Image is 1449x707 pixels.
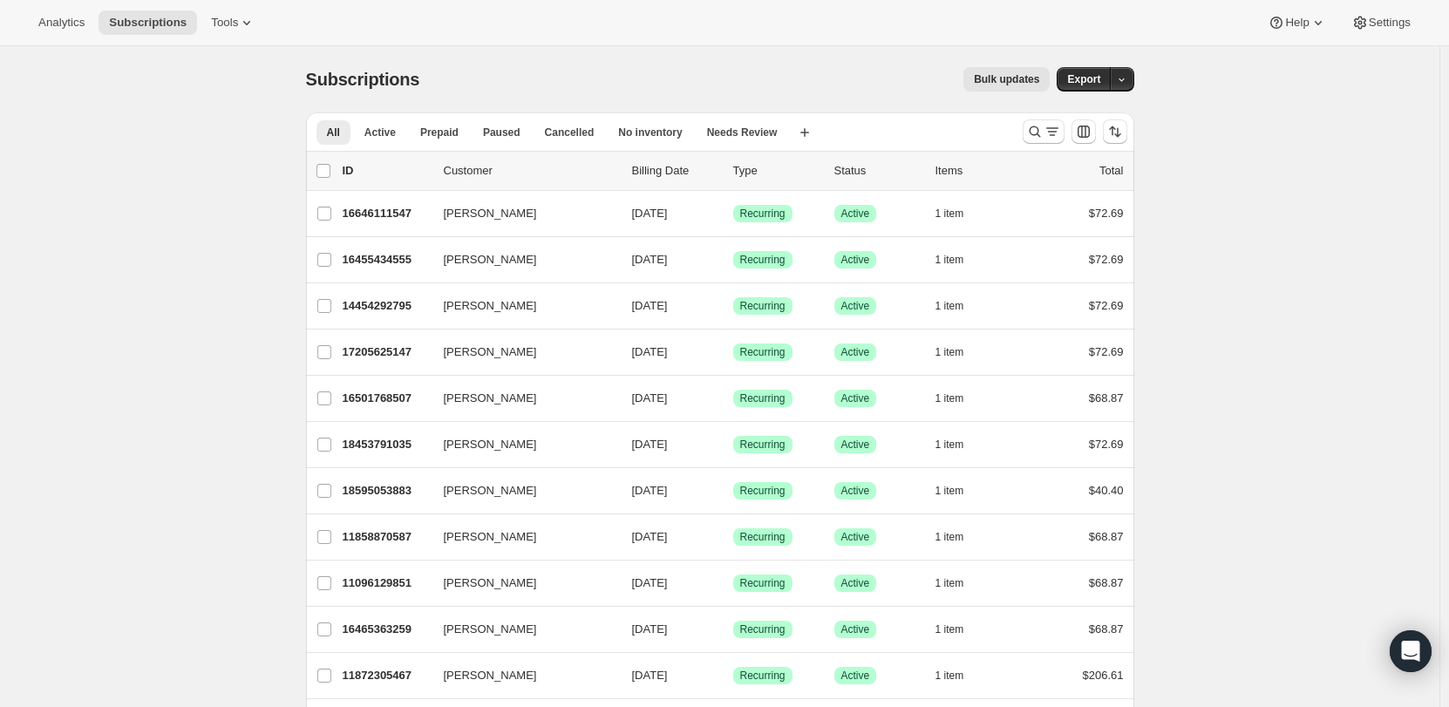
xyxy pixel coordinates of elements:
button: Sort the results [1103,119,1127,144]
span: 1 item [935,207,964,221]
span: [PERSON_NAME] [444,528,537,546]
span: 1 item [935,391,964,405]
p: ID [343,162,430,180]
p: Billing Date [632,162,719,180]
span: Settings [1369,16,1411,30]
span: [PERSON_NAME] [444,390,537,407]
button: 1 item [935,571,983,595]
p: 16501768507 [343,390,430,407]
span: Active [841,530,870,544]
span: [DATE] [632,669,668,682]
span: $68.87 [1089,576,1124,589]
span: [PERSON_NAME] [444,251,537,269]
span: [DATE] [632,622,668,636]
button: [PERSON_NAME] [433,662,608,690]
button: Create new view [791,120,819,145]
p: 16646111547 [343,205,430,222]
button: Help [1257,10,1337,35]
span: Active [841,576,870,590]
span: Subscriptions [109,16,187,30]
button: 1 item [935,340,983,364]
span: [PERSON_NAME] [444,343,537,361]
span: Recurring [740,253,786,267]
span: [DATE] [632,438,668,451]
span: Active [841,438,870,452]
div: 17205625147[PERSON_NAME][DATE]SuccessRecurringSuccessActive1 item$72.69 [343,340,1124,364]
span: [DATE] [632,345,668,358]
span: Recurring [740,207,786,221]
button: [PERSON_NAME] [433,292,608,320]
div: 14454292795[PERSON_NAME][DATE]SuccessRecurringSuccessActive1 item$72.69 [343,294,1124,318]
button: [PERSON_NAME] [433,523,608,551]
span: 1 item [935,345,964,359]
button: Search and filter results [1023,119,1065,144]
span: [PERSON_NAME] [444,482,537,500]
span: Recurring [740,622,786,636]
button: [PERSON_NAME] [433,477,608,505]
span: $68.87 [1089,391,1124,404]
span: [DATE] [632,299,668,312]
p: Total [1099,162,1123,180]
span: No inventory [618,126,682,139]
span: Active [841,391,870,405]
button: [PERSON_NAME] [433,431,608,459]
button: 1 item [935,479,983,503]
span: $68.87 [1089,622,1124,636]
span: Recurring [740,438,786,452]
span: 1 item [935,253,964,267]
button: Settings [1341,10,1421,35]
span: Recurring [740,530,786,544]
button: Bulk updates [963,67,1050,92]
span: Help [1285,16,1309,30]
span: $72.69 [1089,299,1124,312]
button: Export [1057,67,1111,92]
button: 1 item [935,617,983,642]
span: $72.69 [1089,207,1124,220]
button: 1 item [935,663,983,688]
span: Active [364,126,396,139]
button: 1 item [935,294,983,318]
span: $40.40 [1089,484,1124,497]
span: Tools [211,16,238,30]
span: $72.69 [1089,345,1124,358]
span: [DATE] [632,253,668,266]
div: 11858870587[PERSON_NAME][DATE]SuccessRecurringSuccessActive1 item$68.87 [343,525,1124,549]
span: 1 item [935,299,964,313]
p: 18453791035 [343,436,430,453]
span: [DATE] [632,391,668,404]
p: 16465363259 [343,621,430,638]
span: Recurring [740,345,786,359]
span: Recurring [740,669,786,683]
div: Type [733,162,820,180]
div: 18595053883[PERSON_NAME][DATE]SuccessRecurringSuccessActive1 item$40.40 [343,479,1124,503]
span: Active [841,207,870,221]
p: 18595053883 [343,482,430,500]
span: [DATE] [632,576,668,589]
p: 14454292795 [343,297,430,315]
p: Customer [444,162,618,180]
span: [PERSON_NAME] [444,667,537,684]
span: Recurring [740,484,786,498]
button: [PERSON_NAME] [433,338,608,366]
div: 16455434555[PERSON_NAME][DATE]SuccessRecurringSuccessActive1 item$72.69 [343,248,1124,272]
div: 16501768507[PERSON_NAME][DATE]SuccessRecurringSuccessActive1 item$68.87 [343,386,1124,411]
div: 18453791035[PERSON_NAME][DATE]SuccessRecurringSuccessActive1 item$72.69 [343,432,1124,457]
span: [PERSON_NAME] [444,621,537,638]
span: Recurring [740,299,786,313]
span: $68.87 [1089,530,1124,543]
span: 1 item [935,622,964,636]
div: Items [935,162,1023,180]
span: $72.69 [1089,253,1124,266]
span: [PERSON_NAME] [444,574,537,592]
button: Tools [201,10,266,35]
span: Paused [483,126,520,139]
p: 17205625147 [343,343,430,361]
span: Subscriptions [306,70,420,89]
button: 1 item [935,201,983,226]
button: [PERSON_NAME] [433,200,608,228]
span: Export [1067,72,1100,86]
span: Needs Review [707,126,778,139]
button: [PERSON_NAME] [433,384,608,412]
span: [PERSON_NAME] [444,436,537,453]
button: Analytics [28,10,95,35]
